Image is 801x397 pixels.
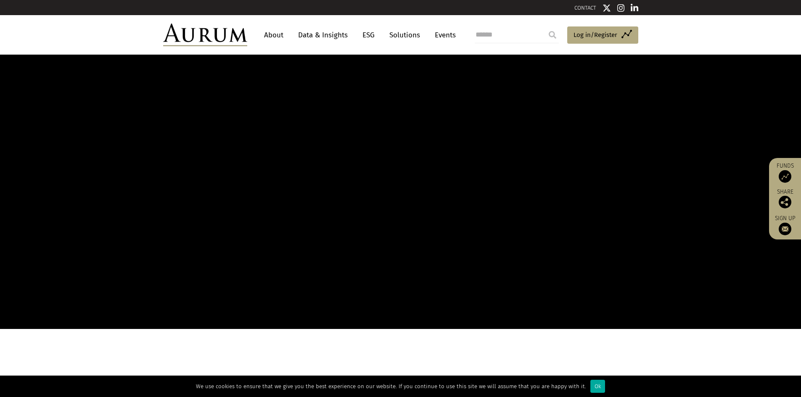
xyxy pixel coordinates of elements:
a: Events [431,27,456,43]
a: Sign up [773,215,797,235]
span: Log in/Register [574,30,617,40]
div: Ok [590,380,605,393]
input: Submit [544,26,561,43]
img: Share this post [779,196,791,208]
div: Share [773,189,797,208]
a: Data & Insights [294,27,352,43]
img: Aurum [163,24,247,46]
a: Solutions [385,27,424,43]
a: Log in/Register [567,26,638,44]
img: Twitter icon [603,4,611,12]
img: Instagram icon [617,4,625,12]
img: Linkedin icon [631,4,638,12]
a: CONTACT [574,5,596,11]
a: Funds [773,162,797,183]
img: Sign up to our newsletter [779,223,791,235]
a: ESG [358,27,379,43]
a: About [260,27,288,43]
img: Access Funds [779,170,791,183]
